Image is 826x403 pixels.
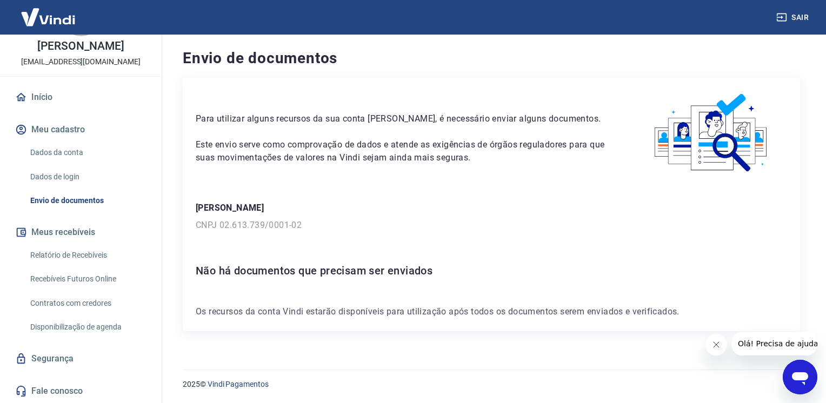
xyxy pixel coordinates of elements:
[774,8,813,28] button: Sair
[196,219,787,232] p: CNPJ 02.613.739/0001-02
[196,305,787,318] p: Os recursos da conta Vindi estarão disponíveis para utilização após todos os documentos serem env...
[636,91,787,176] img: waiting_documents.41d9841a9773e5fdf392cede4d13b617.svg
[26,316,149,338] a: Disponibilização de agenda
[26,142,149,164] a: Dados da conta
[13,379,149,403] a: Fale conosco
[705,334,727,355] iframe: Fechar mensagem
[21,56,141,68] p: [EMAIL_ADDRESS][DOMAIN_NAME]
[196,262,787,279] h6: Não há documentos que precisam ser enviados
[26,268,149,290] a: Recebíveis Futuros Online
[13,118,149,142] button: Meu cadastro
[183,48,800,69] h4: Envio de documentos
[13,347,149,371] a: Segurança
[37,41,124,52] p: [PERSON_NAME]
[13,1,83,33] img: Vindi
[196,201,787,214] p: [PERSON_NAME]
[731,332,817,355] iframe: Mensagem da empresa
[13,85,149,109] a: Início
[26,292,149,314] a: Contratos com credores
[208,380,269,388] a: Vindi Pagamentos
[26,190,149,212] a: Envio de documentos
[26,166,149,188] a: Dados de login
[183,379,800,390] p: 2025 ©
[13,220,149,244] button: Meus recebíveis
[196,112,610,125] p: Para utilizar alguns recursos da sua conta [PERSON_NAME], é necessário enviar alguns documentos.
[26,244,149,266] a: Relatório de Recebíveis
[196,138,610,164] p: Este envio serve como comprovação de dados e atende as exigências de órgãos reguladores para que ...
[783,360,817,394] iframe: Botão para abrir a janela de mensagens
[6,8,91,16] span: Olá! Precisa de ajuda?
